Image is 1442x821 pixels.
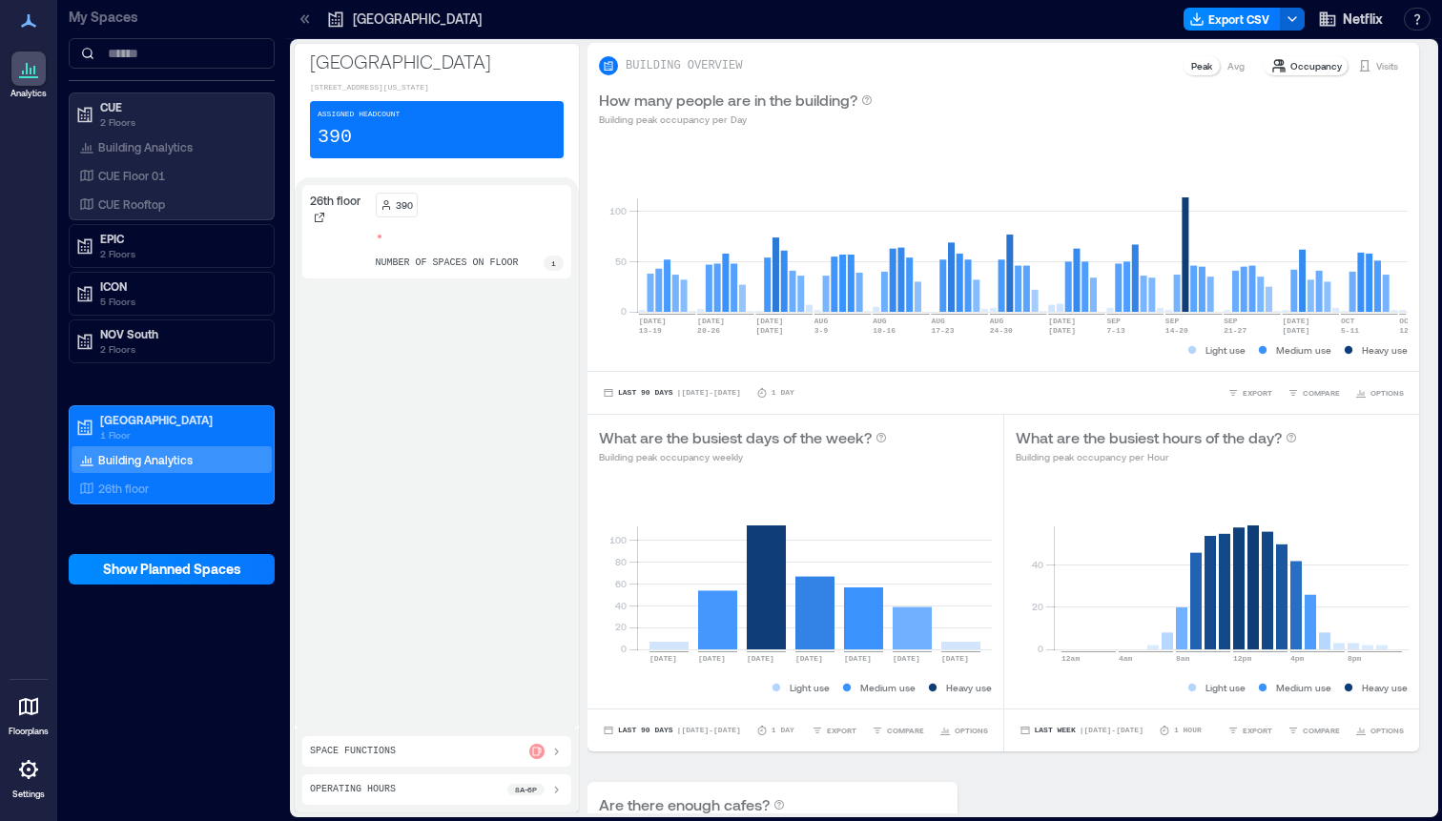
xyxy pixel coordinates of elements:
p: 2 Floors [100,246,260,261]
span: EXPORT [827,725,856,736]
p: Light use [1205,680,1246,695]
text: 12am [1061,654,1080,663]
p: [GEOGRAPHIC_DATA] [353,10,482,29]
text: 17-23 [931,326,954,335]
text: 8am [1176,654,1190,663]
p: Avg [1227,58,1245,73]
p: [STREET_ADDRESS][US_STATE] [310,82,564,93]
p: Heavy use [1362,680,1408,695]
button: Export CSV [1184,8,1281,31]
text: [DATE] [1283,317,1310,325]
p: 8a - 6p [515,784,537,795]
p: CUE [100,99,260,114]
p: Building peak occupancy per Hour [1016,449,1297,464]
tspan: 50 [615,256,627,267]
text: 3-9 [814,326,829,335]
p: Medium use [1276,680,1331,695]
text: 20-26 [697,326,720,335]
p: 390 [396,197,413,213]
p: 1 Day [772,387,794,399]
button: Last 90 Days |[DATE]-[DATE] [599,721,745,740]
p: Are there enough cafes? [599,793,770,816]
text: [DATE] [795,654,823,663]
text: [DATE] [698,654,726,663]
p: What are the busiest hours of the day? [1016,426,1282,449]
p: 5 Floors [100,294,260,309]
p: [GEOGRAPHIC_DATA] [310,48,564,74]
button: Show Planned Spaces [69,554,275,585]
p: 2 Floors [100,341,260,357]
button: EXPORT [1224,721,1276,740]
p: Space Functions [310,744,396,759]
a: Analytics [5,46,52,105]
text: OCT [1399,317,1413,325]
text: 8pm [1348,654,1362,663]
tspan: 80 [615,556,627,567]
p: number of spaces on floor [376,256,519,271]
span: OPTIONS [955,725,988,736]
tspan: 40 [615,600,627,611]
text: 12-18 [1399,326,1422,335]
text: 4pm [1290,654,1305,663]
span: Netflix [1343,10,1383,29]
p: BUILDING OVERVIEW [626,58,742,73]
text: [DATE] [1048,326,1076,335]
p: 2 Floors [100,114,260,130]
text: 14-20 [1165,326,1188,335]
button: Last 90 Days |[DATE]-[DATE] [599,383,745,402]
p: CUE Floor 01 [98,168,165,183]
button: COMPARE [868,721,928,740]
p: Settings [12,789,45,800]
button: Last Week |[DATE]-[DATE] [1016,721,1147,740]
text: [DATE] [747,654,774,663]
text: [DATE] [844,654,872,663]
p: Building peak occupancy per Day [599,112,873,127]
text: [DATE] [941,654,969,663]
p: [GEOGRAPHIC_DATA] [100,412,260,427]
p: NOV South [100,326,260,341]
tspan: 0 [1037,643,1042,654]
button: EXPORT [1224,383,1276,402]
text: SEP [1107,317,1122,325]
span: OPTIONS [1370,725,1404,736]
button: EXPORT [808,721,860,740]
tspan: 0 [621,643,627,654]
a: Floorplans [3,684,54,743]
p: Medium use [1276,342,1331,358]
text: [DATE] [893,654,920,663]
span: EXPORT [1243,387,1272,399]
p: Building Analytics [98,139,193,154]
p: Light use [1205,342,1246,358]
text: AUG [873,317,887,325]
text: AUG [990,317,1004,325]
tspan: 0 [621,305,627,317]
button: COMPARE [1284,383,1344,402]
text: AUG [931,317,945,325]
text: 21-27 [1224,326,1246,335]
p: EPIC [100,231,260,246]
p: 26th floor [98,481,149,496]
button: COMPARE [1284,721,1344,740]
span: OPTIONS [1370,387,1404,399]
text: [DATE] [1283,326,1310,335]
span: COMPARE [1303,387,1340,399]
p: Building peak occupancy weekly [599,449,887,464]
p: Heavy use [1362,342,1408,358]
text: [DATE] [755,326,783,335]
text: AUG [814,317,829,325]
span: COMPARE [1303,725,1340,736]
text: 12pm [1233,654,1251,663]
text: [DATE] [755,317,783,325]
p: 390 [318,124,352,151]
p: Occupancy [1290,58,1342,73]
text: OCT [1341,317,1355,325]
text: [DATE] [1048,317,1076,325]
tspan: 20 [615,621,627,632]
text: [DATE] [639,317,667,325]
p: Peak [1191,58,1212,73]
p: CUE Rooftop [98,196,165,212]
p: Floorplans [9,726,49,737]
text: 13-19 [639,326,662,335]
text: 24-30 [990,326,1013,335]
p: Medium use [860,680,916,695]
